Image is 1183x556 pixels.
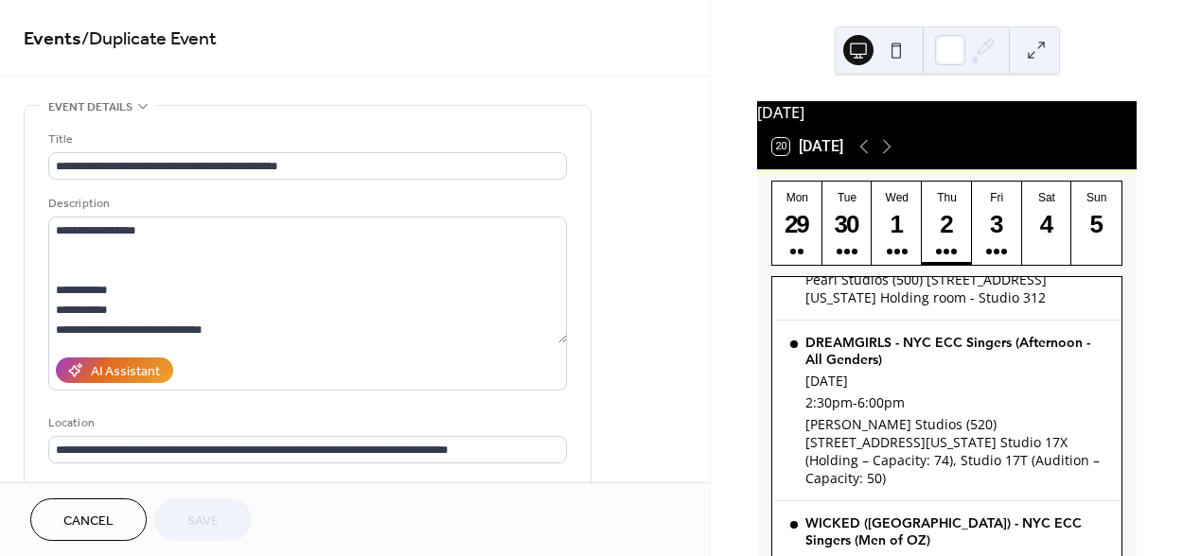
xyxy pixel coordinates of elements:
span: - [853,393,857,411]
button: Cancel [30,498,147,541]
div: 30 [832,209,863,240]
div: Mon [778,191,817,204]
button: Mon29 [772,182,822,265]
div: Thu [927,191,966,204]
a: Events [24,21,81,58]
span: / Duplicate Event [81,21,217,58]
div: 29 [782,209,813,240]
span: Cancel [63,512,114,531]
button: Thu2 [922,182,972,265]
div: AI Assistant [91,362,160,382]
div: [PERSON_NAME] Studios (520) [STREET_ADDRESS][US_STATE] Studio 17X (Holding – Capacity: 74), Studi... [805,415,1104,487]
div: Description [48,194,563,214]
div: Tue [828,191,867,204]
div: [DATE] [757,101,1137,124]
div: 5 [1081,209,1112,240]
span: 2:30pm [805,393,853,411]
div: Sun [1077,191,1116,204]
span: Link to Google Maps [71,479,175,499]
div: Sat [1028,191,1067,204]
div: WICKED ([GEOGRAPHIC_DATA]) - NYC ECC Singers (Men of OZ) [805,514,1104,548]
div: DREAMGIRLS - NYC ECC Singers (Afternoon - All Genders) [805,334,1104,368]
div: 2 [931,209,962,240]
div: 1 [882,209,913,240]
button: Wed1 [872,182,922,265]
button: Sun5 [1071,182,1121,265]
div: Wed [877,191,916,204]
button: 20[DATE] [766,133,850,160]
div: Title [48,130,563,149]
div: Pearl Studios (500) [STREET_ADDRESS][US_STATE] Holding room - Studio 312 [805,270,1104,306]
button: Tue30 [822,182,873,265]
div: 4 [1032,209,1063,240]
div: Location [48,413,563,433]
button: Fri3 [972,182,1022,265]
button: AI Assistant [56,357,173,383]
span: 6:00pm [857,393,905,411]
div: Fri [978,191,1016,204]
div: [DATE] [805,372,1104,390]
button: Sat4 [1022,182,1072,265]
span: Event details [48,97,132,117]
div: 3 [981,209,1013,240]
